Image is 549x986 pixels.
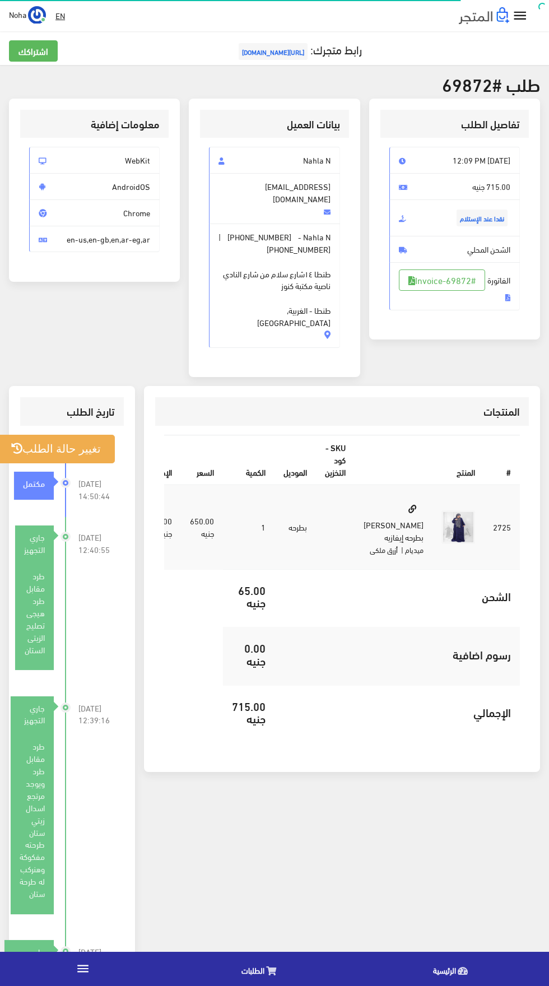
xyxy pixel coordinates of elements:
[28,6,46,24] img: ...
[78,946,115,970] span: [DATE] 12:19:26
[512,8,528,24] i: 
[209,173,339,224] span: [EMAIL_ADDRESS][DOMAIN_NAME]
[29,199,160,226] span: Chrome
[283,590,511,602] h5: الشحن
[484,436,520,485] th: #
[209,224,339,348] span: Nahla N - |
[166,955,357,983] a: الطلبات
[223,485,274,570] td: 1
[11,731,54,909] div: طرد مقابل طرد ويوجد مرتجع اسدال زيتي ستان طرحته مفكوكة وهنركب له طرحة ستان
[29,406,115,417] h3: تاريخ الطلب
[78,531,115,556] span: [DATE] 12:40:55
[15,560,54,664] div: طرد مقابل طرد هيجى تصليح الزيتى الستان
[274,485,316,570] td: بطرحه
[209,119,339,129] h3: بيانات العميل
[457,210,508,226] span: نقدا عند الإستلام
[405,543,424,556] small: ميديام
[9,6,46,24] a: ... Noha
[55,8,65,22] u: EN
[389,236,520,263] span: الشحن المحلي
[267,243,331,255] span: [PHONE_NUMBER]
[9,74,540,94] h2: طلب #69872
[78,702,115,727] span: [DATE] 12:39:16
[51,6,69,26] a: EN
[274,436,316,485] th: الموديل
[241,963,264,977] span: الطلبات
[232,641,266,666] h5: 0.00 جنيه
[9,7,26,21] span: Noha
[15,531,54,556] div: جاري التجهيز
[11,702,54,727] div: جاري التجهيز
[283,706,511,718] h5: اﻹجمالي
[355,436,484,485] th: المنتج
[223,436,274,485] th: الكمية
[181,485,223,570] td: 650.00 جنيه
[4,946,54,970] div: جاري التجهيز
[164,406,520,417] h3: المنتجات
[232,584,266,608] h5: 65.00 جنيه
[181,436,223,485] th: السعر
[76,961,90,976] i: 
[316,436,355,485] th: SKU - كود التخزين
[459,7,509,24] img: .
[29,147,160,174] span: WebKit
[283,648,511,661] h5: رسوم اضافية
[370,543,403,556] small: | أزرق ملكى
[399,269,485,291] a: #Invoice-69872
[389,262,520,310] span: الفاتورة
[389,147,520,174] span: [DATE] 12:09 PM
[23,477,45,489] strong: مكتمل
[29,226,160,253] span: en-us,en-gb,en,ar-eg,ar
[78,477,115,502] span: [DATE] 14:50:44
[239,43,308,60] span: [URL][DOMAIN_NAME]
[355,485,432,570] td: [PERSON_NAME] بطرحه إيفازيه
[209,147,339,174] span: Nahla N
[227,231,291,243] span: [PHONE_NUMBER]
[218,255,330,329] span: طنطا ١٤شارع سلام من شارع النادي ناصية مكتبة كنوز طنطا - الغربية, [GEOGRAPHIC_DATA]
[357,955,549,983] a: الرئيسية
[389,173,520,200] span: 715.00 جنيه
[29,119,160,129] h3: معلومات إضافية
[232,700,266,724] h5: 715.00 جنيه
[389,119,520,129] h3: تفاصيل الطلب
[236,39,362,59] a: رابط متجرك:[URL][DOMAIN_NAME]
[9,40,58,62] a: اشتراكك
[433,963,456,977] span: الرئيسية
[484,485,520,570] td: 2725
[29,173,160,200] span: AndroidOS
